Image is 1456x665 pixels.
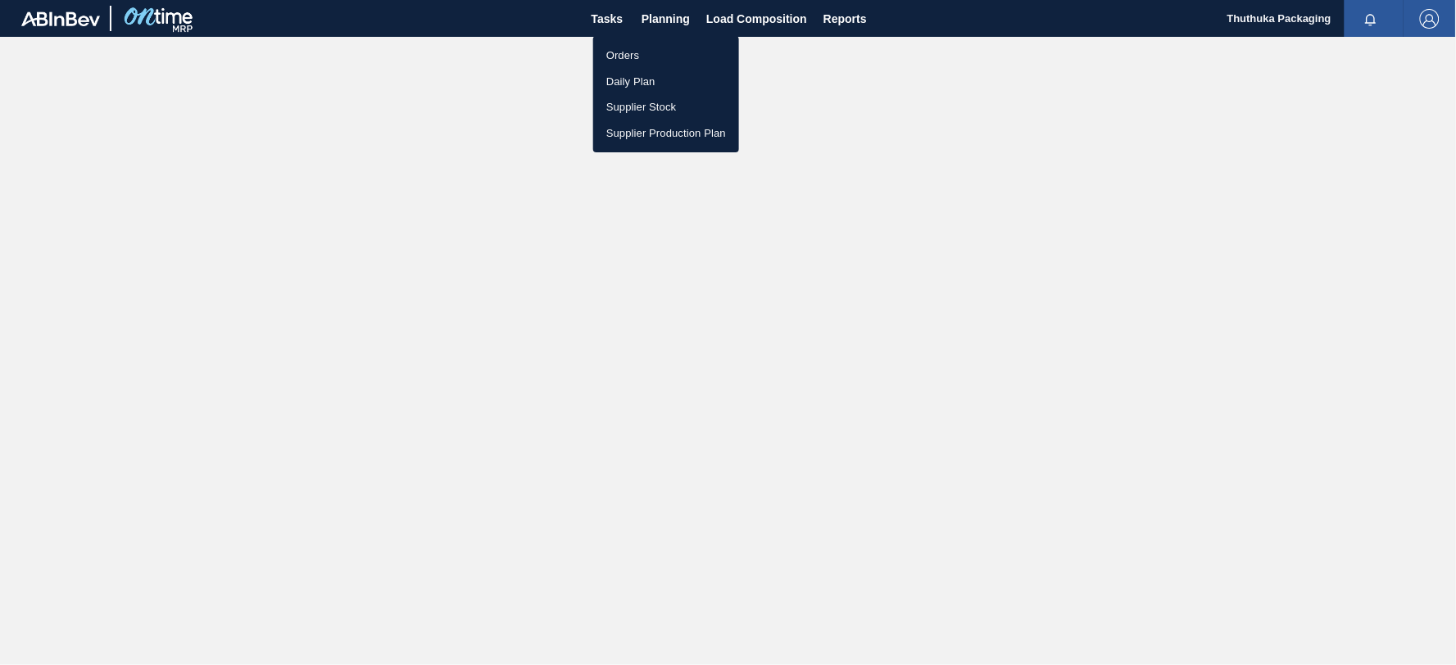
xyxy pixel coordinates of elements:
[593,94,739,120] a: Supplier Stock
[593,69,739,95] a: Daily Plan
[593,120,739,147] a: Supplier Production Plan
[593,43,739,69] a: Orders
